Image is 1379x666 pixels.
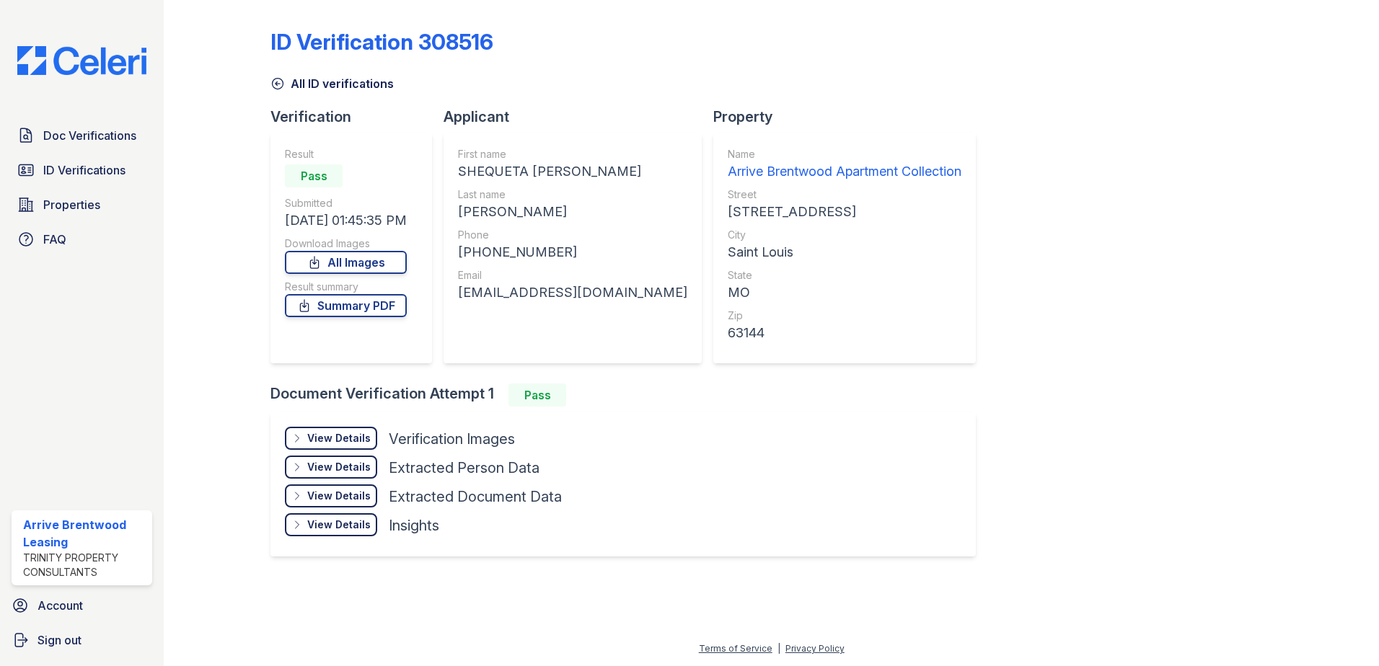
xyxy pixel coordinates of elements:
[389,487,562,507] div: Extracted Document Data
[728,323,961,343] div: 63144
[699,643,772,654] a: Terms of Service
[389,515,439,536] div: Insights
[389,458,539,478] div: Extracted Person Data
[285,164,343,187] div: Pass
[43,231,66,248] span: FAQ
[728,283,961,303] div: MO
[713,107,987,127] div: Property
[458,187,687,202] div: Last name
[38,597,83,614] span: Account
[728,202,961,222] div: [STREET_ADDRESS]
[6,46,158,75] img: CE_Logo_Blue-a8612792a0a2168367f1c8372b55b34899dd931a85d93a1a3d3e32e68fde9ad4.png
[389,429,515,449] div: Verification Images
[6,626,158,654] a: Sign out
[728,161,961,182] div: Arrive Brentwood Apartment Collection
[728,147,961,182] a: Name Arrive Brentwood Apartment Collection
[458,147,687,161] div: First name
[270,75,394,92] a: All ID verifications
[285,251,407,274] a: All Images
[285,236,407,251] div: Download Images
[270,383,987,407] div: Document Verification Attempt 1
[458,161,687,182] div: SHEQUETA [PERSON_NAME]
[728,268,961,283] div: State
[728,147,961,161] div: Name
[43,161,125,179] span: ID Verifications
[458,283,687,303] div: [EMAIL_ADDRESS][DOMAIN_NAME]
[43,127,136,144] span: Doc Verifications
[43,196,100,213] span: Properties
[728,242,961,262] div: Saint Louis
[777,643,780,654] div: |
[785,643,845,654] a: Privacy Policy
[12,156,152,185] a: ID Verifications
[307,489,371,503] div: View Details
[38,631,81,649] span: Sign out
[285,147,407,161] div: Result
[12,225,152,254] a: FAQ
[508,383,566,407] div: Pass
[285,280,407,294] div: Result summary
[307,460,371,474] div: View Details
[6,591,158,620] a: Account
[458,228,687,242] div: Phone
[458,268,687,283] div: Email
[285,294,407,317] a: Summary PDF
[728,228,961,242] div: City
[12,190,152,219] a: Properties
[307,518,371,532] div: View Details
[23,551,146,580] div: Trinity Property Consultants
[458,202,687,222] div: [PERSON_NAME]
[285,196,407,210] div: Submitted
[270,107,444,127] div: Verification
[23,516,146,551] div: Arrive Brentwood Leasing
[728,308,961,323] div: Zip
[307,431,371,445] div: View Details
[270,29,493,55] div: ID Verification 308516
[444,107,713,127] div: Applicant
[285,210,407,231] div: [DATE] 01:45:35 PM
[728,187,961,202] div: Street
[458,242,687,262] div: [PHONE_NUMBER]
[12,121,152,150] a: Doc Verifications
